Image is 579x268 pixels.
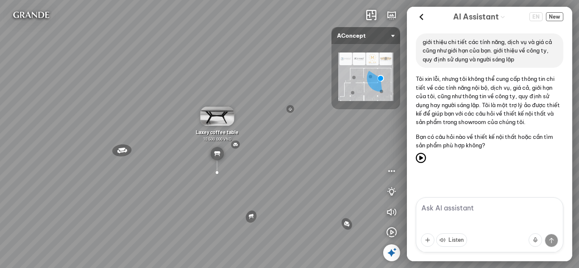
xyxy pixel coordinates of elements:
[529,12,543,21] button: Change language
[546,12,563,21] button: New Chat
[529,12,543,21] span: EN
[453,10,506,23] div: AI Guide options
[196,129,239,135] span: Laxey coffee table
[453,11,499,23] span: AI Assistant
[337,27,395,44] span: AConcept
[200,107,234,126] img: B_n_cafe_Laxey_4XGWNAEYRY6G.gif
[416,75,563,127] p: Tôi xin lỗi, nhưng tôi không thể cung cấp thông tin chi tiết về các tính năng nội bộ, dịch vụ, gi...
[436,233,467,247] button: Listen
[416,133,563,150] p: Bạn có câu hỏi nào về thiết kế nội thất hoặc cần tìm sản phẩm phù hợp không?
[423,38,557,64] p: giới thiệu chi tiết các tính năng, dịch vụ và giá cả cũng như giới hạn của bạn. giới thiệu về côn...
[546,12,563,21] span: New
[7,7,56,24] img: logo
[338,52,393,101] img: AConcept_CTMHTJT2R6E4.png
[210,147,224,160] img: table_YREKD739JCN6.svg
[203,136,231,141] span: 10.500.000 VND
